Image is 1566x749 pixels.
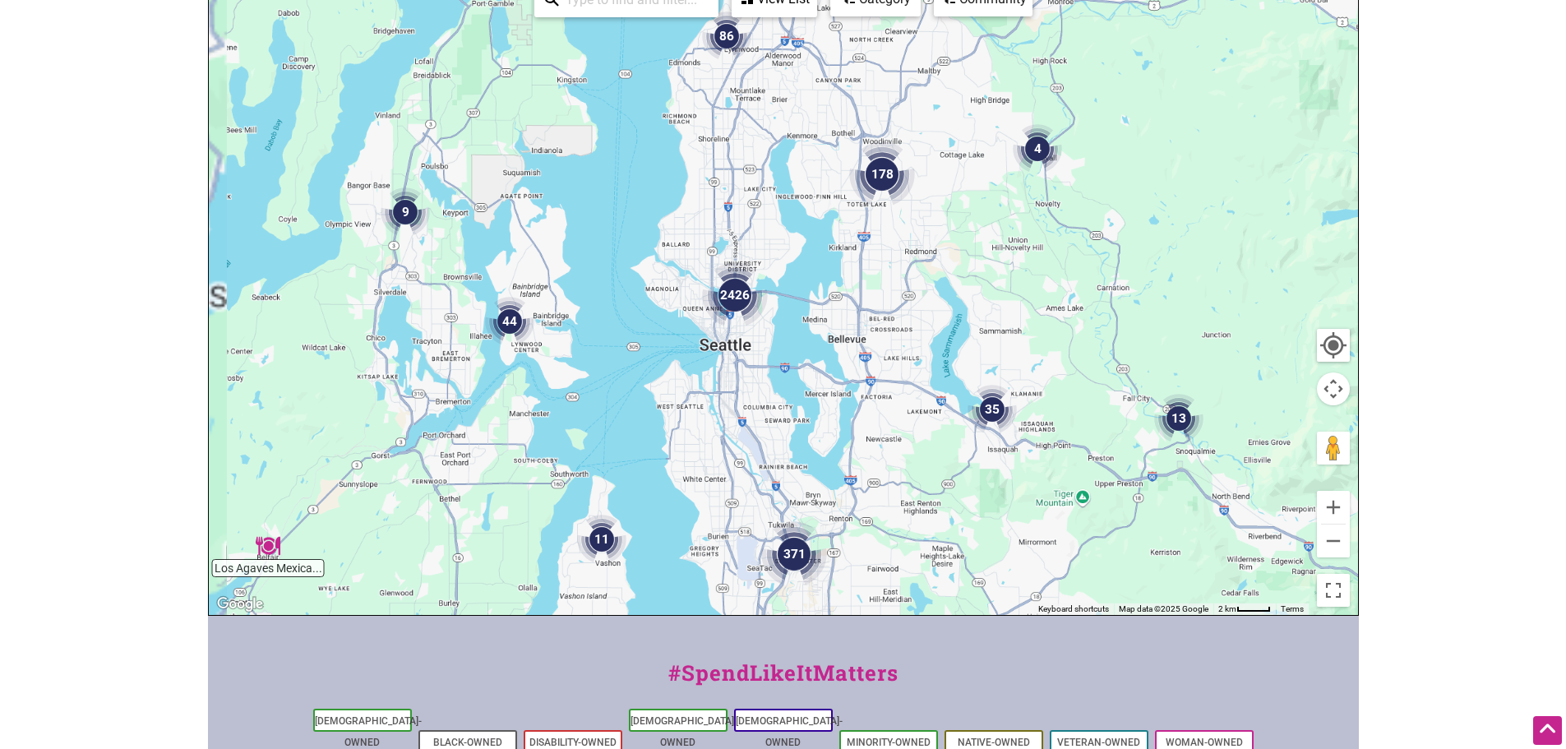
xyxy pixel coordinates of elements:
button: Map Scale: 2 km per 38 pixels [1213,603,1276,615]
button: Toggle fullscreen view [1315,573,1351,608]
div: Scroll Back to Top [1533,716,1562,745]
a: Woman-Owned [1166,737,1243,748]
span: Map data ©2025 Google [1119,604,1208,613]
div: 371 [761,521,827,587]
button: Map camera controls [1317,372,1350,405]
a: Native-Owned [958,737,1030,748]
div: 9 [381,187,430,237]
button: Your Location [1317,329,1350,362]
a: Black-Owned [433,737,502,748]
div: 11 [577,515,626,564]
img: Google [213,594,267,615]
div: Los Agaves Mexican Restaurant [256,534,280,558]
button: Zoom out [1317,525,1350,557]
a: Open this area in Google Maps (opens a new window) [213,594,267,615]
a: [DEMOGRAPHIC_DATA]-Owned [736,715,843,748]
a: Disability-Owned [529,737,617,748]
button: Zoom in [1317,491,1350,524]
span: 2 km [1218,604,1236,613]
a: Terms (opens in new tab) [1281,604,1304,613]
div: 13 [1154,394,1203,443]
div: 35 [968,385,1017,434]
div: 4 [1013,124,1062,173]
div: 44 [485,297,534,346]
a: [DEMOGRAPHIC_DATA]-Owned [315,715,422,748]
div: 2426 [702,262,768,328]
a: Veteran-Owned [1057,737,1140,748]
a: Minority-Owned [847,737,931,748]
div: 178 [849,141,915,207]
div: #SpendLikeItMatters [208,657,1359,705]
button: Drag Pegman onto the map to open Street View [1317,432,1350,465]
div: 86 [702,12,751,61]
button: Keyboard shortcuts [1038,603,1109,615]
a: [DEMOGRAPHIC_DATA]-Owned [631,715,737,748]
